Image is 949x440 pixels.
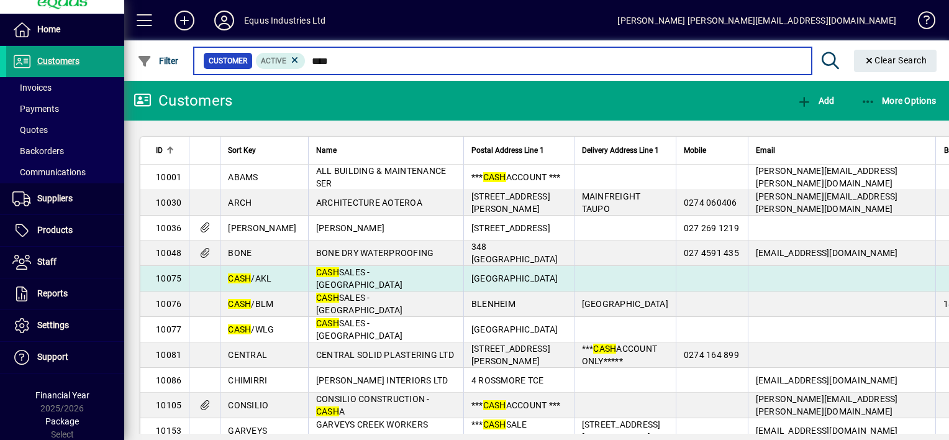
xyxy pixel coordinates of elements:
span: ARCH [228,198,252,208]
span: 027 4591 435 [684,248,739,258]
span: SALES - [GEOGRAPHIC_DATA] [316,293,402,315]
a: Quotes [6,119,124,140]
span: [STREET_ADDRESS] [471,223,550,233]
em: CASH [316,267,339,277]
span: 10048 [156,248,181,258]
span: Support [37,352,68,362]
em: CASH [228,299,251,309]
em: CASH [593,344,616,354]
span: [GEOGRAPHIC_DATA] [582,299,668,309]
span: 10030 [156,198,181,208]
span: CENTRAL SOLID PLASTERING LTD [316,350,454,360]
span: 10105 [156,400,181,410]
span: /BLM [228,299,273,309]
em: CASH [228,273,251,283]
span: Delivery Address Line 1 [582,144,659,157]
span: GARVEYS [228,426,267,436]
div: Name [316,144,456,157]
span: Backorders [12,146,64,156]
a: Knowledge Base [909,2,933,43]
button: Add [165,9,204,32]
div: Email [756,144,928,157]
em: CASH [316,293,339,303]
a: Reports [6,278,124,309]
div: Customers [134,91,232,111]
span: 10036 [156,223,181,233]
span: Package [45,416,79,426]
span: CENTRAL [228,350,267,360]
span: Clear Search [864,55,927,65]
span: 0274 164 899 [684,350,739,360]
em: CASH [483,172,506,182]
em: CASH [228,324,251,334]
a: Invoices [6,77,124,98]
span: BLENHEIM [471,299,515,309]
span: 10075 [156,273,181,283]
span: 027 269 1219 [684,223,739,233]
em: CASH [483,419,506,429]
span: [GEOGRAPHIC_DATA] [471,273,558,283]
a: Payments [6,98,124,119]
span: 0274 060406 [684,198,737,208]
button: Profile [204,9,244,32]
span: [PERSON_NAME] [316,223,384,233]
span: [PERSON_NAME][EMAIL_ADDRESS][PERSON_NAME][DOMAIN_NAME] [756,166,898,188]
span: SALES - [GEOGRAPHIC_DATA] [316,267,402,290]
span: BONE DRY WATERPROOFING [316,248,434,258]
span: ARCHITECTURE AOTEROA [316,198,422,208]
span: Customers [37,56,79,66]
span: Name [316,144,337,157]
button: Clear [854,50,937,72]
button: Filter [134,50,182,72]
span: Invoices [12,83,52,93]
div: Mobile [684,144,740,157]
span: [EMAIL_ADDRESS][DOMAIN_NAME] [756,375,898,385]
span: [GEOGRAPHIC_DATA] [471,324,558,334]
span: 10077 [156,324,181,334]
span: [PERSON_NAME][EMAIL_ADDRESS][PERSON_NAME][DOMAIN_NAME] [756,191,898,214]
span: [STREET_ADDRESS][PERSON_NAME] [471,191,550,214]
span: 10076 [156,299,181,309]
span: Products [37,225,73,235]
span: CONSILIO CONSTRUCTION - A [316,394,430,416]
em: CASH [316,318,339,328]
span: SALES - [GEOGRAPHIC_DATA] [316,318,402,341]
span: Quotes [12,125,48,135]
span: /AKL [228,273,271,283]
button: More Options [858,89,940,112]
span: Staff [37,257,57,267]
span: BONE [228,248,252,258]
mat-chip: Activation Status: Active [256,53,306,69]
span: Reports [37,288,68,298]
div: Equus Industries Ltd [244,11,326,30]
span: [PERSON_NAME] INTERIORS LTD [316,375,448,385]
span: [EMAIL_ADDRESS][DOMAIN_NAME] [756,248,898,258]
span: MAINFREIGHT TAUPO [582,191,641,214]
div: ID [156,144,181,157]
a: Products [6,215,124,246]
a: Home [6,14,124,45]
span: ABAMS [228,172,258,182]
a: Suppliers [6,183,124,214]
em: CASH [483,400,506,410]
a: Support [6,342,124,373]
span: Communications [12,167,86,177]
span: Financial Year [35,390,89,400]
span: Mobile [684,144,706,157]
span: Email [756,144,775,157]
span: 10153 [156,426,181,436]
a: Backorders [6,140,124,162]
span: 10001 [156,172,181,182]
span: Sort Key [228,144,256,157]
span: [PERSON_NAME][EMAIL_ADDRESS][PERSON_NAME][DOMAIN_NAME] [756,394,898,416]
span: ALL BUILDING & MAINTENANCE SER [316,166,447,188]
span: Suppliers [37,193,73,203]
span: CHIMIRRI [228,375,267,385]
span: 10081 [156,350,181,360]
span: Home [37,24,60,34]
span: ID [156,144,163,157]
span: Settings [37,320,69,330]
span: Filter [137,56,179,66]
span: [STREET_ADDRESS][PERSON_NAME] [471,344,550,366]
span: Customer [209,55,247,67]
